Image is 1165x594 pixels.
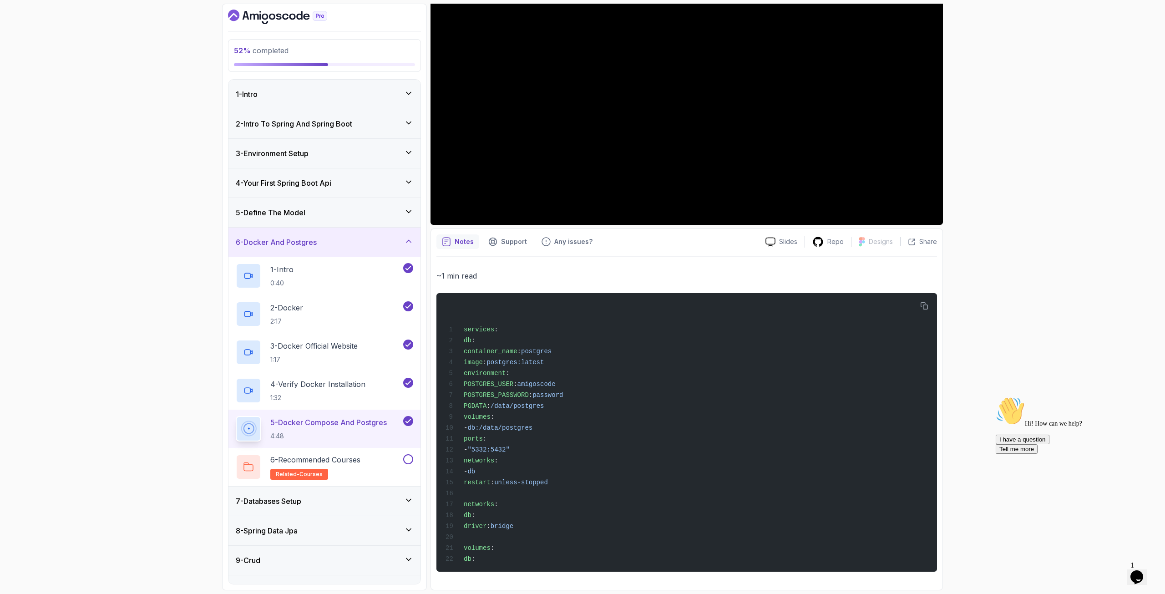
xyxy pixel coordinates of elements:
span: db [464,555,471,563]
span: restart [464,479,491,486]
button: Support button [483,234,532,249]
span: volumes [464,413,491,421]
span: container_name [464,348,517,355]
span: : [513,381,517,388]
span: ports [464,435,483,442]
p: 6 - Recommended Courses [270,454,360,465]
span: : [483,435,486,442]
button: 6-Docker And Postgres [228,228,420,257]
iframe: chat widget [992,393,1156,553]
span: image [464,359,483,366]
span: : [494,457,498,464]
button: 2-Docker2:17 [236,301,413,327]
span: POSTGRES_USER [464,381,513,388]
span: 52 % [234,46,251,55]
p: 4 - Verify Docker Installation [270,379,365,390]
p: Support [501,237,527,246]
span: driver [464,523,486,530]
span: "5332:5432" [467,446,509,453]
button: 1-Intro0:40 [236,263,413,289]
span: postgres:latest [486,359,544,366]
span: bridge [491,523,513,530]
h3: 9 - Crud [236,555,260,566]
button: 3-Docker Official Website1:17 [236,340,413,365]
span: services [464,326,494,333]
span: networks [464,501,494,508]
span: : [491,544,494,552]
span: environment [464,370,506,377]
button: 3-Environment Setup [228,139,420,168]
span: postgres [521,348,552,355]
h3: 5 - Define The Model [236,207,305,218]
button: Share [900,237,937,246]
iframe: chat widget [1127,558,1156,585]
div: 👋Hi! How can we help?I have a questionTell me more [4,4,167,61]
p: 1 - Intro [270,264,294,275]
button: 6-Recommended Coursesrelated-courses [236,454,413,480]
img: :wave: [4,4,33,33]
span: db:/data/postgres [467,424,532,432]
p: 5 - Docker Compose And Postgres [270,417,387,428]
h3: 8 - Spring Data Jpa [236,525,298,536]
span: PGDATA [464,402,486,410]
h3: 3 - Environment Setup [236,148,309,159]
span: completed [234,46,289,55]
span: db [464,512,471,519]
a: Slides [758,237,805,247]
p: Any issues? [554,237,593,246]
button: Feedback button [536,234,598,249]
button: 1-Intro [228,80,420,109]
a: Dashboard [228,10,348,24]
h3: 1 - Intro [236,89,258,100]
h3: 2 - Intro To Spring And Spring Boot [236,118,352,129]
span: : [491,479,494,486]
p: 2:17 [270,317,303,326]
span: POSTGRES_PASSWORD [464,391,529,399]
button: I have a question [4,42,57,51]
p: Designs [869,237,893,246]
p: 1:32 [270,393,365,402]
span: db [464,337,471,344]
p: Repo [827,237,844,246]
p: 0:40 [270,279,294,288]
p: Slides [779,237,797,246]
p: 4:48 [270,432,387,441]
span: : [494,326,498,333]
span: - [464,468,467,475]
span: : [506,370,509,377]
span: : [517,348,521,355]
span: db [467,468,475,475]
h3: 7 - Databases Setup [236,496,301,507]
h3: 6 - Docker And Postgres [236,237,317,248]
span: : [471,555,475,563]
p: Share [919,237,937,246]
span: : [494,501,498,508]
span: : [491,413,494,421]
span: : [483,359,486,366]
button: 4-Your First Spring Boot Api [228,168,420,198]
span: Hi! How can we help? [4,27,90,34]
span: related-courses [276,471,323,478]
span: networks [464,457,494,464]
span: : [471,512,475,519]
span: : [486,402,490,410]
button: 5-Docker Compose And Postgres4:48 [236,416,413,442]
h3: 4 - Your First Spring Boot Api [236,178,331,188]
span: - [464,446,467,453]
p: 1:17 [270,355,358,364]
span: unless-stopped [494,479,548,486]
button: 4-Verify Docker Installation1:32 [236,378,413,403]
span: amigoscode [517,381,556,388]
button: 5-Define The Model [228,198,420,227]
button: 9-Crud [228,546,420,575]
span: /data/postgres [491,402,544,410]
p: 3 - Docker Official Website [270,340,358,351]
span: password [532,391,563,399]
a: Repo [805,236,851,248]
span: : [529,391,532,399]
button: 7-Databases Setup [228,487,420,516]
span: - [464,424,467,432]
p: ~1 min read [436,269,937,282]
